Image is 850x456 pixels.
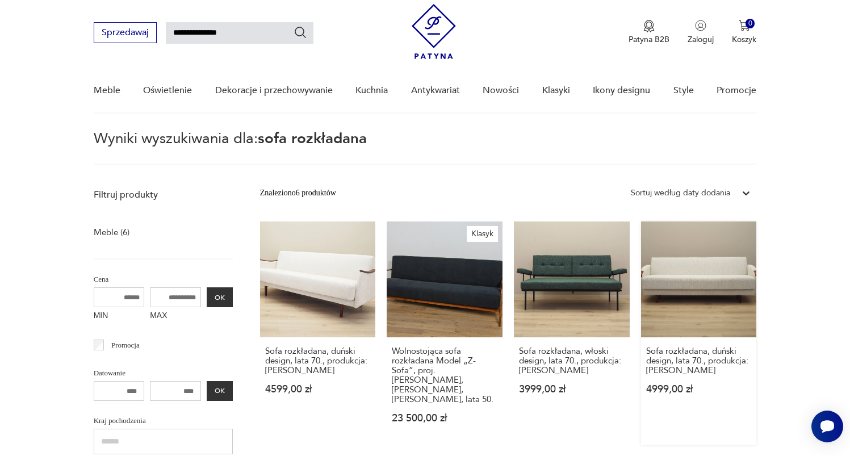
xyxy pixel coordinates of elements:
a: Sofa rozkładana, duński design, lata 70., produkcja: DaniaSofa rozkładana, duński design, lata 70... [641,221,757,445]
button: Sprzedawaj [94,22,157,43]
a: Ikona medaluPatyna B2B [629,20,669,45]
a: Sofa rozkładana, duński design, lata 70., produkcja: DaniaSofa rozkładana, duński design, lata 70... [260,221,376,445]
div: 0 [746,19,755,28]
p: 4599,00 zł [265,384,371,394]
a: Sofa rozkładana, włoski design, lata 70., produkcja: WłochySofa rozkładana, włoski design, lata 7... [514,221,630,445]
p: Patyna B2B [629,34,669,45]
img: Patyna - sklep z meblami i dekoracjami vintage [412,4,456,59]
h3: Wolnostojąca sofa rozkładana Model „Z-Sofa”, proj. [PERSON_NAME], [PERSON_NAME], [PERSON_NAME], l... [392,346,497,404]
button: 0Koszyk [732,20,756,45]
p: Koszyk [732,34,756,45]
span: sofa rozkładana [258,128,367,149]
a: Dekoracje i przechowywanie [215,69,333,112]
button: Patyna B2B [629,20,669,45]
h3: Sofa rozkładana, duński design, lata 70., produkcja: [PERSON_NAME] [265,346,371,375]
a: Nowości [483,69,519,112]
div: Sortuj według daty dodania [631,187,730,199]
button: Zaloguj [688,20,714,45]
img: Ikonka użytkownika [695,20,706,31]
p: 3999,00 zł [519,384,625,394]
a: Kuchnia [355,69,388,112]
img: Ikona medalu [643,20,655,32]
label: MIN [94,307,145,325]
a: Style [673,69,694,112]
a: Promocje [717,69,756,112]
a: Meble [94,69,120,112]
p: Zaloguj [688,34,714,45]
iframe: Smartsupp widget button [811,411,843,442]
p: 23 500,00 zł [392,413,497,423]
a: Sprzedawaj [94,30,157,37]
a: Klasyki [542,69,570,112]
p: 4999,00 zł [646,384,752,394]
label: MAX [150,307,201,325]
img: Ikona koszyka [739,20,750,31]
button: OK [207,287,233,307]
p: Wyniki wyszukiwania dla: [94,132,757,165]
button: OK [207,381,233,401]
a: Antykwariat [411,69,460,112]
div: Znaleziono 6 produktów [260,187,336,199]
p: Datowanie [94,367,233,379]
p: Cena [94,273,233,286]
h3: Sofa rozkładana, duński design, lata 70., produkcja: [PERSON_NAME] [646,346,752,375]
a: KlasykWolnostojąca sofa rozkładana Model „Z-Sofa”, proj. Poul Jensen, Selig, Dania, lata 50.Wolno... [387,221,503,445]
a: Oświetlenie [143,69,192,112]
a: Meble (6) [94,224,129,240]
p: Filtruj produkty [94,189,233,201]
h3: Sofa rozkładana, włoski design, lata 70., produkcja: [PERSON_NAME] [519,346,625,375]
p: Kraj pochodzenia [94,415,233,427]
p: Promocja [111,339,140,352]
button: Szukaj [294,26,307,39]
a: Ikony designu [593,69,650,112]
